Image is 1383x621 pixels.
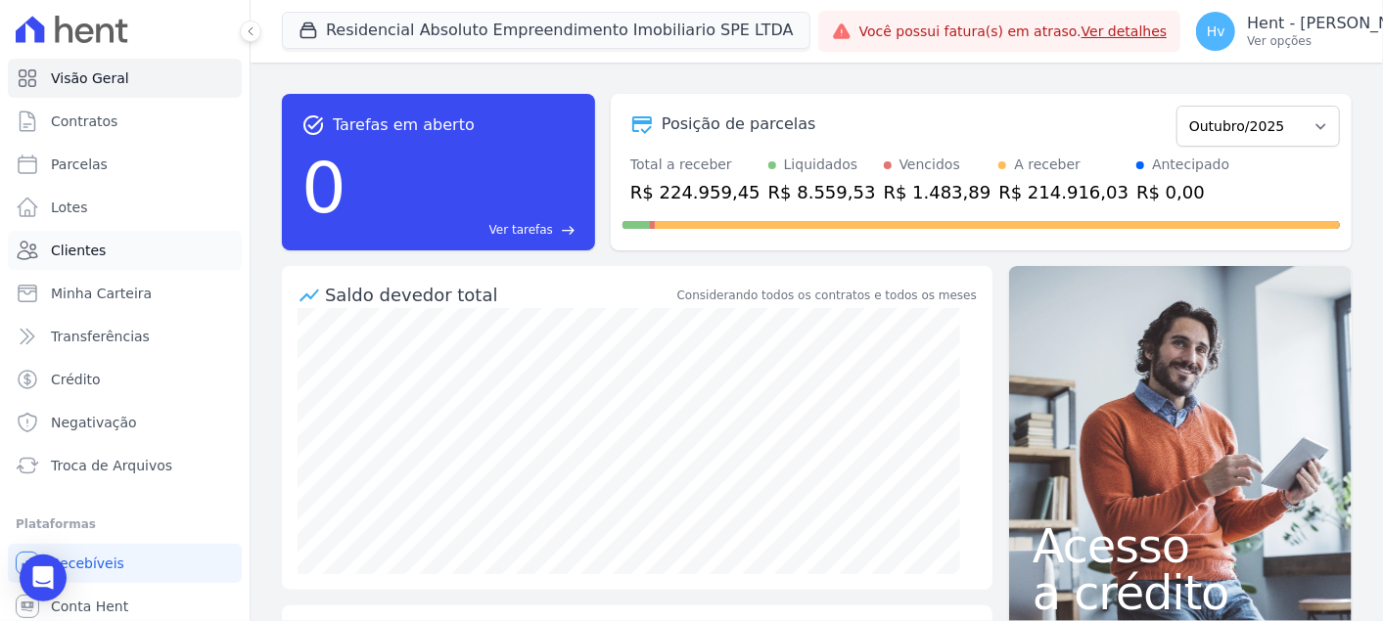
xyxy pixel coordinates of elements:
span: Contratos [51,111,117,131]
span: Acesso [1033,522,1328,569]
a: Clientes [8,231,242,270]
span: Crédito [51,370,101,389]
div: Open Intercom Messenger [20,554,67,601]
span: Clientes [51,241,106,260]
a: Negativação [8,403,242,442]
span: Negativação [51,413,137,432]
a: Lotes [8,188,242,227]
a: Transferências [8,317,242,356]
span: Transferências [51,327,150,346]
span: Visão Geral [51,68,129,88]
span: Recebíveis [51,554,124,573]
a: Visão Geral [8,59,242,98]
span: Parcelas [51,155,108,174]
span: Minha Carteira [51,284,152,303]
div: Plataformas [16,512,234,536]
div: R$ 0,00 [1136,179,1229,205]
span: Tarefas em aberto [333,113,475,137]
div: Considerando todos os contratos e todos os meses [677,287,977,304]
div: R$ 8.559,53 [768,179,876,205]
a: Contratos [8,102,242,141]
a: Minha Carteira [8,274,242,313]
div: R$ 1.483,89 [884,179,991,205]
span: Você possui fatura(s) em atraso. [859,22,1168,42]
a: Parcelas [8,145,242,184]
span: Conta Hent [51,597,128,616]
div: Total a receber [630,155,761,175]
span: Ver tarefas [489,221,553,239]
a: Ver detalhes [1082,23,1168,39]
span: Hv [1207,24,1225,38]
div: Vencidos [899,155,960,175]
span: Troca de Arquivos [51,456,172,475]
div: R$ 224.959,45 [630,179,761,205]
div: Liquidados [784,155,858,175]
a: Troca de Arquivos [8,446,242,485]
a: Recebíveis [8,544,242,583]
span: task_alt [301,113,325,137]
div: A receber [1014,155,1081,175]
a: Crédito [8,360,242,399]
span: east [561,223,576,238]
div: 0 [301,137,346,239]
div: Posição de parcelas [662,112,816,136]
div: R$ 214.916,03 [998,179,1129,205]
button: Residencial Absoluto Empreendimento Imobiliario SPE LTDA [282,12,810,49]
span: Lotes [51,198,88,217]
span: a crédito [1033,569,1328,616]
div: Saldo devedor total [325,282,673,308]
a: Ver tarefas east [354,221,576,239]
div: Antecipado [1152,155,1229,175]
